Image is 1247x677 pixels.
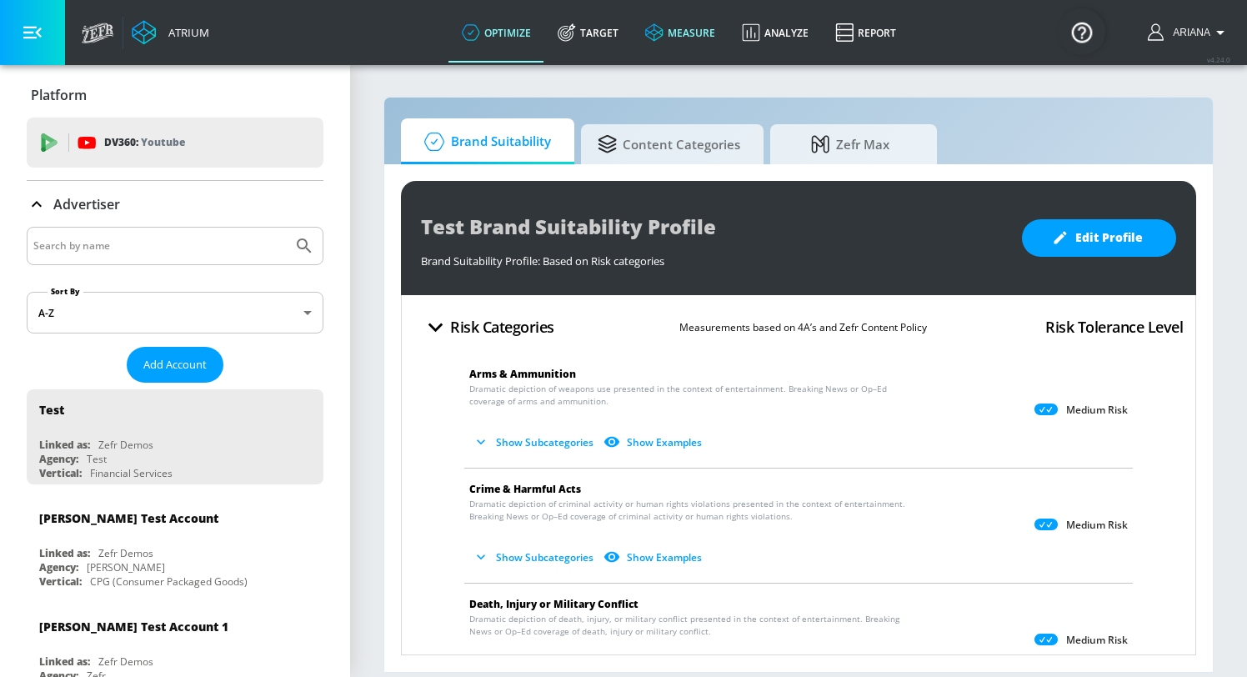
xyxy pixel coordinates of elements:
[469,597,639,611] span: Death, Injury or Military Conflict
[33,235,286,257] input: Search by name
[127,347,223,383] button: Add Account
[1022,219,1176,257] button: Edit Profile
[822,3,909,63] a: Report
[414,308,561,347] button: Risk Categories
[104,133,185,152] p: DV360:
[469,367,576,381] span: Arms & Ammunition
[1066,404,1128,417] p: Medium Risk
[1059,8,1105,55] button: Open Resource Center
[39,438,90,452] div: Linked as:
[87,560,165,574] div: [PERSON_NAME]
[98,654,153,669] div: Zefr Demos
[544,3,632,63] a: Target
[39,546,90,560] div: Linked as:
[421,245,1005,268] div: Brand Suitability Profile: Based on Risk categories
[469,498,912,523] span: Dramatic depiction of criminal activity or human rights violations presented in the context of en...
[469,613,912,638] span: Dramatic depiction of death, injury, or military conflict presented in the context of entertainme...
[1066,519,1128,532] p: Medium Risk
[1066,634,1128,647] p: Medium Risk
[39,510,218,526] div: [PERSON_NAME] Test Account
[418,122,551,162] span: Brand Suitability
[90,574,248,589] div: CPG (Consumer Packaged Goods)
[98,546,153,560] div: Zefr Demos
[87,452,107,466] div: Test
[98,438,153,452] div: Zefr Demos
[469,482,581,496] span: Crime & Harmful Acts
[27,181,323,228] div: Advertiser
[598,124,740,164] span: Content Categories
[27,72,323,118] div: Platform
[27,389,323,484] div: TestLinked as:Zefr DemosAgency:TestVertical:Financial Services
[27,498,323,593] div: [PERSON_NAME] Test AccountLinked as:Zefr DemosAgency:[PERSON_NAME]Vertical:CPG (Consumer Packaged...
[27,292,323,333] div: A-Z
[679,318,927,336] p: Measurements based on 4A’s and Zefr Content Policy
[27,118,323,168] div: DV360: Youtube
[39,560,78,574] div: Agency:
[1055,228,1143,248] span: Edit Profile
[787,124,914,164] span: Zefr Max
[1045,315,1183,338] h4: Risk Tolerance Level
[469,383,912,408] span: Dramatic depiction of weapons use presented in the context of entertainment. Breaking News or Op–...
[132,20,209,45] a: Atrium
[39,619,228,634] div: [PERSON_NAME] Test Account 1
[1207,55,1230,64] span: v 4.24.0
[53,195,120,213] p: Advertiser
[600,429,709,456] button: Show Examples
[600,544,709,571] button: Show Examples
[1148,23,1230,43] button: Ariana
[39,574,82,589] div: Vertical:
[1166,27,1210,38] span: login as: ariana.karzai@zefr.com
[632,3,729,63] a: measure
[39,452,78,466] div: Agency:
[90,466,173,480] div: Financial Services
[141,133,185,151] p: Youtube
[31,86,87,104] p: Platform
[39,402,64,418] div: Test
[448,3,544,63] a: optimize
[469,429,600,456] button: Show Subcategories
[39,466,82,480] div: Vertical:
[162,25,209,40] div: Atrium
[729,3,822,63] a: Analyze
[143,355,207,374] span: Add Account
[450,315,554,338] h4: Risk Categories
[469,544,600,571] button: Show Subcategories
[48,286,83,297] label: Sort By
[39,654,90,669] div: Linked as:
